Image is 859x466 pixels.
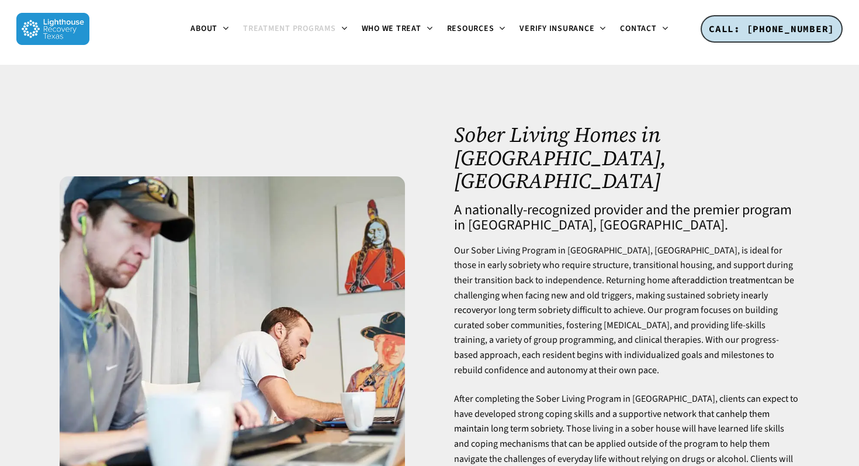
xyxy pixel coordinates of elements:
span: Verify Insurance [519,23,594,34]
p: Our Sober Living Program in [GEOGRAPHIC_DATA], [GEOGRAPHIC_DATA], is ideal for those in early sob... [454,244,799,392]
a: Treatment Programs [236,25,355,34]
a: Contact [613,25,675,34]
h4: A nationally-recognized provider and the premier program in [GEOGRAPHIC_DATA], [GEOGRAPHIC_DATA]. [454,203,799,233]
span: Resources [447,23,494,34]
span: Who We Treat [362,23,421,34]
a: CALL: [PHONE_NUMBER] [701,15,843,43]
h1: Sober Living Homes in [GEOGRAPHIC_DATA], [GEOGRAPHIC_DATA] [454,123,799,193]
a: Resources [440,25,513,34]
span: Contact [620,23,656,34]
img: Lighthouse Recovery Texas [16,13,89,45]
a: Verify Insurance [512,25,613,34]
a: addiction treatment [690,274,768,287]
span: Treatment Programs [243,23,336,34]
a: About [183,25,236,34]
span: About [190,23,217,34]
a: Who We Treat [355,25,440,34]
span: CALL: [PHONE_NUMBER] [709,23,834,34]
